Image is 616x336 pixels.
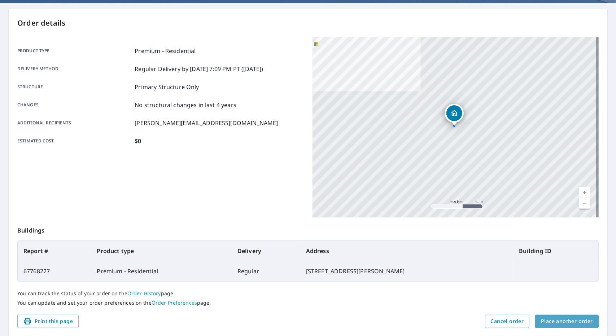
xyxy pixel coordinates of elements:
[232,261,300,281] td: Regular
[17,137,132,145] p: Estimated cost
[152,299,197,306] a: Order Preferences
[17,290,599,297] p: You can track the status of your order on the page.
[300,241,514,261] th: Address
[232,241,300,261] th: Delivery
[17,65,132,73] p: Delivery method
[135,83,199,91] p: Primary Structure Only
[491,317,524,326] span: Cancel order
[535,315,599,328] button: Place another order
[135,119,278,127] p: [PERSON_NAME][EMAIL_ADDRESS][DOMAIN_NAME]
[300,261,514,281] td: [STREET_ADDRESS][PERSON_NAME]
[23,317,73,326] span: Print this page
[135,65,263,73] p: Regular Delivery by [DATE] 7:09 PM PT ([DATE])
[514,241,598,261] th: Building ID
[541,317,593,326] span: Place another order
[445,104,464,126] div: Dropped pin, building 1, Residential property, 17087 Hunting Meadows Dr Strongsville, OH 44136
[127,290,161,297] a: Order History
[135,101,236,109] p: No structural changes in last 4 years
[135,47,196,55] p: Premium - Residential
[17,300,599,306] p: You can update and set your order preferences on the page.
[17,101,132,109] p: Changes
[17,47,132,55] p: Product type
[485,315,530,328] button: Cancel order
[91,261,231,281] td: Premium - Residential
[17,18,599,28] p: Order details
[91,241,231,261] th: Product type
[579,198,590,209] a: Current Level 17, Zoom Out
[17,315,79,328] button: Print this page
[18,241,91,261] th: Report #
[17,119,132,127] p: Additional recipients
[17,83,132,91] p: Structure
[579,187,590,198] a: Current Level 17, Zoom In
[18,261,91,281] td: 67768227
[17,217,599,240] p: Buildings
[135,137,141,145] p: $0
